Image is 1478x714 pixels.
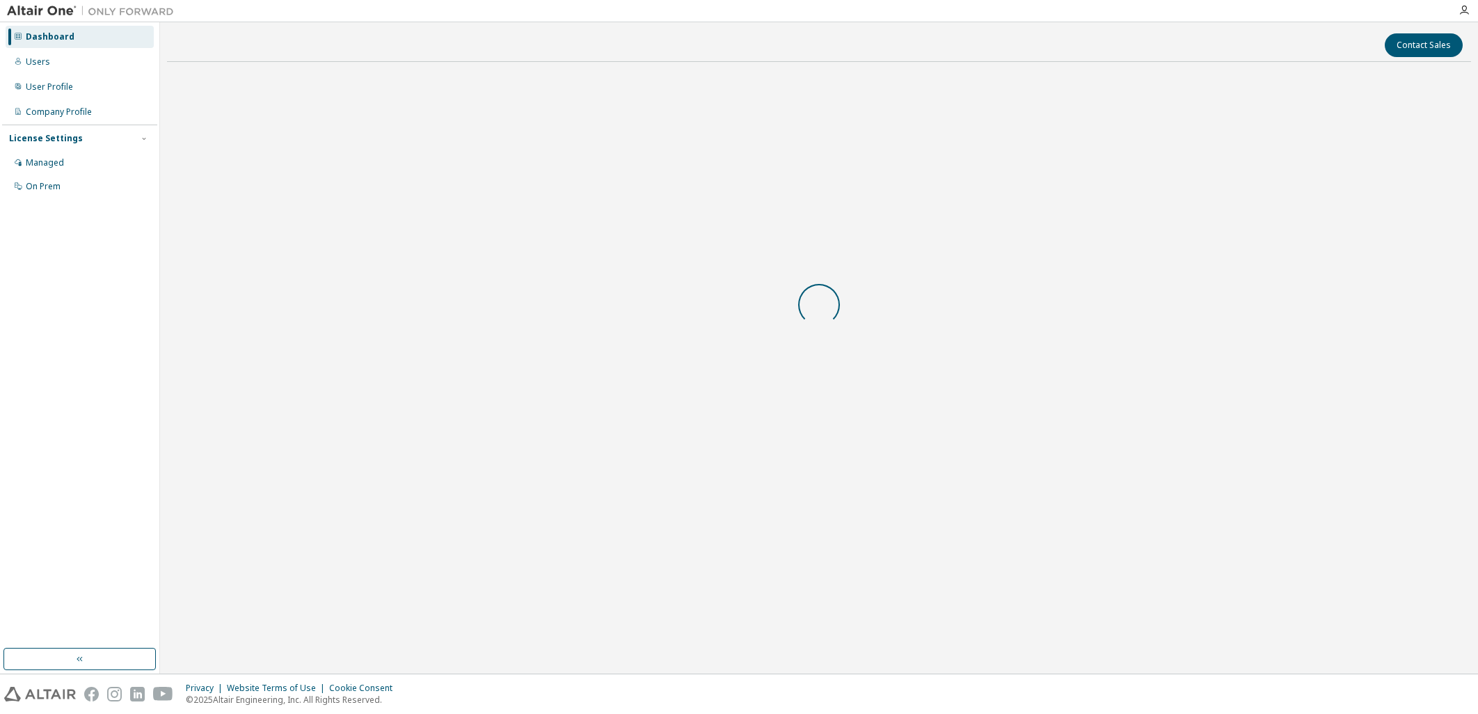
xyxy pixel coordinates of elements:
[186,683,227,694] div: Privacy
[186,694,401,706] p: © 2025 Altair Engineering, Inc. All Rights Reserved.
[26,81,73,93] div: User Profile
[26,56,50,68] div: Users
[107,687,122,701] img: instagram.svg
[7,4,181,18] img: Altair One
[227,683,329,694] div: Website Terms of Use
[84,687,99,701] img: facebook.svg
[4,687,76,701] img: altair_logo.svg
[153,687,173,701] img: youtube.svg
[329,683,401,694] div: Cookie Consent
[26,181,61,192] div: On Prem
[9,133,83,144] div: License Settings
[1385,33,1463,57] button: Contact Sales
[26,31,74,42] div: Dashboard
[130,687,145,701] img: linkedin.svg
[26,157,64,168] div: Managed
[26,106,92,118] div: Company Profile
